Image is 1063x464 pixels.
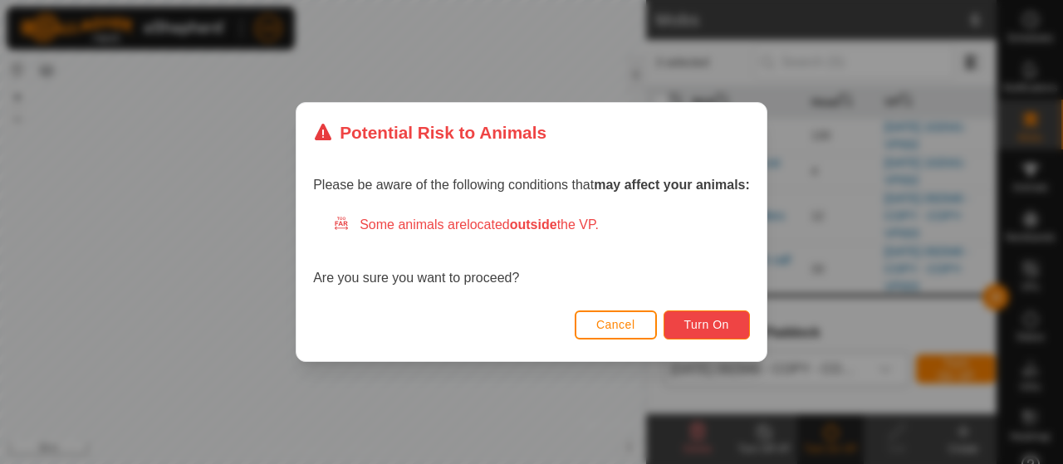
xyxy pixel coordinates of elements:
button: Turn On [664,310,750,339]
span: Please be aware of the following conditions that [313,178,750,192]
span: Turn On [684,318,729,331]
div: Some animals are [333,215,750,235]
button: Cancel [575,310,657,339]
span: Cancel [596,318,635,331]
span: located the VP. [467,217,599,232]
div: Potential Risk to Animals [313,120,546,145]
strong: may affect your animals: [594,178,750,192]
div: Are you sure you want to proceed? [313,215,750,288]
strong: outside [510,217,557,232]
